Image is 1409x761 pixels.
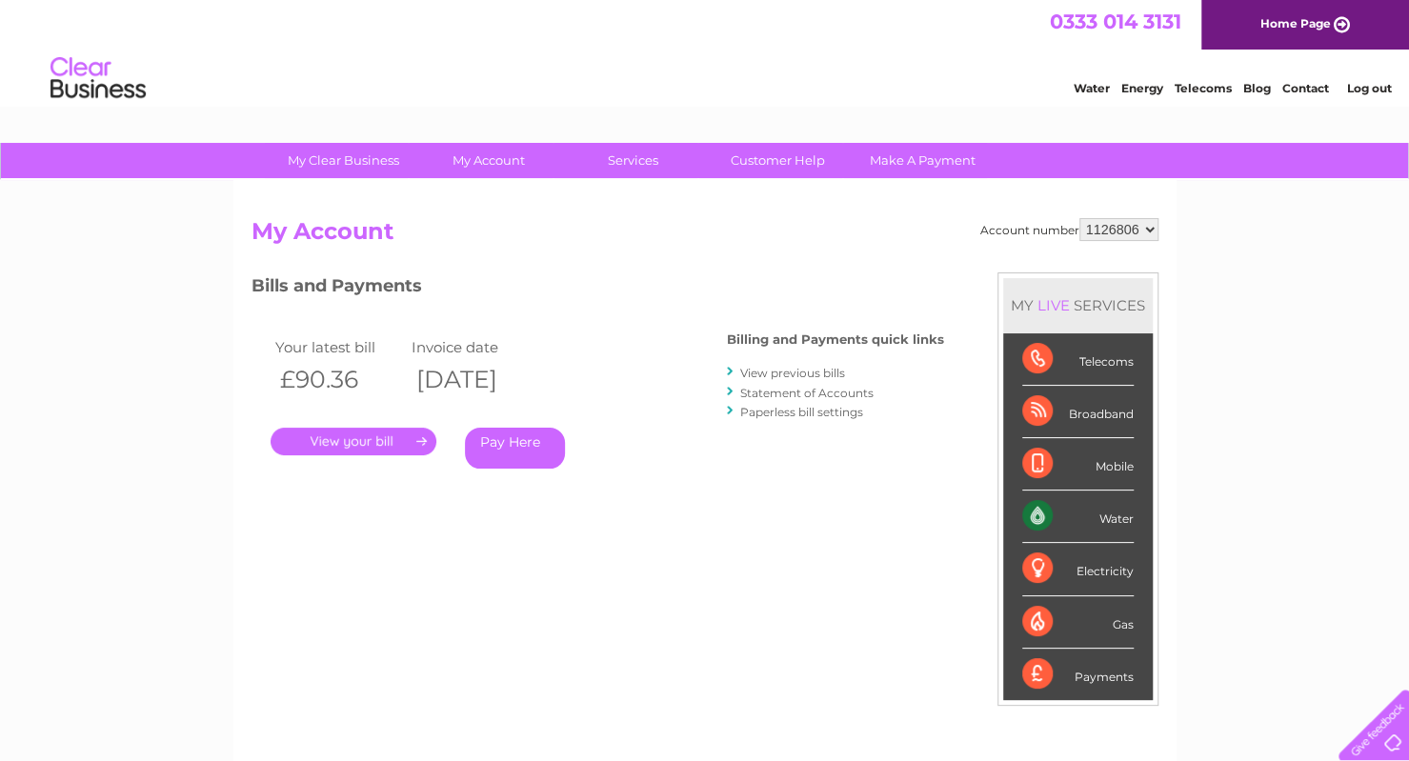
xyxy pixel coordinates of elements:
[252,272,944,306] h3: Bills and Payments
[844,143,1001,178] a: Make A Payment
[252,218,1158,254] h2: My Account
[265,143,422,178] a: My Clear Business
[465,428,565,469] a: Pay Here
[727,332,944,347] h4: Billing and Payments quick links
[271,360,408,399] th: £90.36
[271,428,436,455] a: .
[554,143,712,178] a: Services
[740,405,863,419] a: Paperless bill settings
[1003,278,1153,332] div: MY SERVICES
[50,50,147,108] img: logo.png
[410,143,567,178] a: My Account
[255,10,1156,92] div: Clear Business is a trading name of Verastar Limited (registered in [GEOGRAPHIC_DATA] No. 3667643...
[1282,81,1329,95] a: Contact
[1022,386,1134,438] div: Broadband
[1022,649,1134,700] div: Payments
[1022,438,1134,491] div: Mobile
[699,143,856,178] a: Customer Help
[1022,491,1134,543] div: Water
[1050,10,1181,33] a: 0333 014 3131
[407,334,544,360] td: Invoice date
[1074,81,1110,95] a: Water
[271,334,408,360] td: Your latest bill
[1121,81,1163,95] a: Energy
[1346,81,1391,95] a: Log out
[1034,296,1074,314] div: LIVE
[407,360,544,399] th: [DATE]
[740,386,874,400] a: Statement of Accounts
[1022,596,1134,649] div: Gas
[1243,81,1271,95] a: Blog
[740,366,845,380] a: View previous bills
[1022,543,1134,595] div: Electricity
[980,218,1158,241] div: Account number
[1022,333,1134,386] div: Telecoms
[1175,81,1232,95] a: Telecoms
